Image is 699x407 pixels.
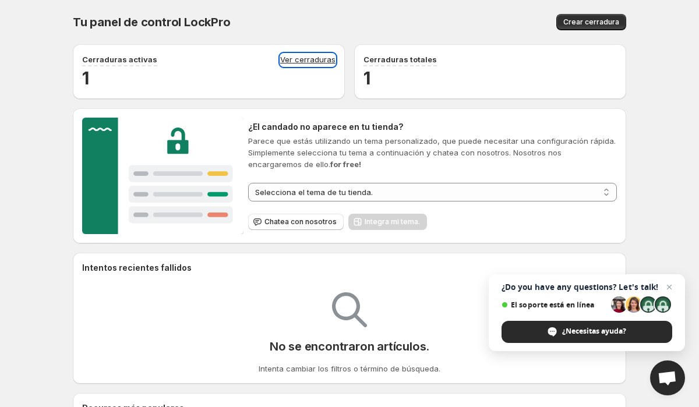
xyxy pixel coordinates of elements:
[363,66,617,90] h2: 1
[73,15,231,29] span: Tu panel de control LockPro
[280,54,336,66] a: Ver cerraduras
[502,282,672,292] span: ¿Do you have any questions? Let's talk!
[650,360,685,395] a: Open chat
[248,121,617,133] h2: ¿El candado no aparece en tu tienda?
[82,262,192,274] h2: Intentos recientes fallidos
[562,326,626,337] span: ¿Necesitas ayuda?
[82,66,336,90] h2: 1
[259,363,440,374] p: Intenta cambiar los filtros o término de búsqueda.
[264,217,337,226] span: Chatea con nosotros
[330,160,361,169] strong: for free!
[563,17,619,27] span: Crear cerradura
[502,300,607,309] span: El soporte está en línea
[363,54,437,65] p: Cerraduras totales
[270,339,429,353] p: No se encontraron artículos.
[332,292,367,327] img: Empty search results
[248,135,617,170] p: Parece que estás utilizando un tema personalizado, que puede necesitar una configuración rápida. ...
[82,118,243,234] img: Customer support
[82,54,157,65] p: Cerraduras activas
[502,321,672,343] span: ¿Necesitas ayuda?
[556,14,626,30] button: Crear cerradura
[248,214,344,230] button: Chatea con nosotros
